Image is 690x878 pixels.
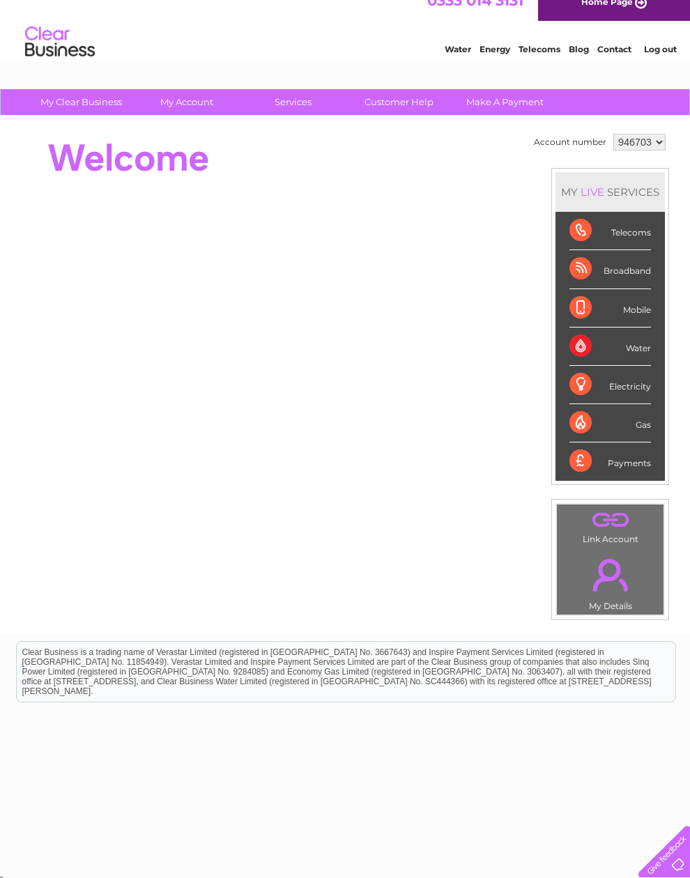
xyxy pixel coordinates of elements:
[447,89,562,115] a: Make A Payment
[597,59,631,70] a: Contact
[569,404,651,442] div: Gas
[556,547,664,615] td: My Details
[236,89,351,115] a: Services
[569,289,651,328] div: Mobile
[560,550,660,599] a: .
[560,508,660,532] a: .
[17,8,675,68] div: Clear Business is a trading name of Verastar Limited (registered in [GEOGRAPHIC_DATA] No. 3667643...
[556,504,664,548] td: Link Account
[569,442,651,480] div: Payments
[569,328,651,366] div: Water
[644,59,677,70] a: Log out
[569,59,589,70] a: Blog
[24,36,95,79] img: logo.png
[519,59,560,70] a: Telecoms
[569,250,651,288] div: Broadband
[445,59,471,70] a: Water
[578,185,607,199] div: LIVE
[555,172,665,212] div: MY SERVICES
[530,130,610,154] td: Account number
[427,7,523,24] a: 0333 014 3131
[24,89,139,115] a: My Clear Business
[342,89,457,115] a: Customer Help
[569,366,651,404] div: Electricity
[480,59,510,70] a: Energy
[130,89,245,115] a: My Account
[569,212,651,250] div: Telecoms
